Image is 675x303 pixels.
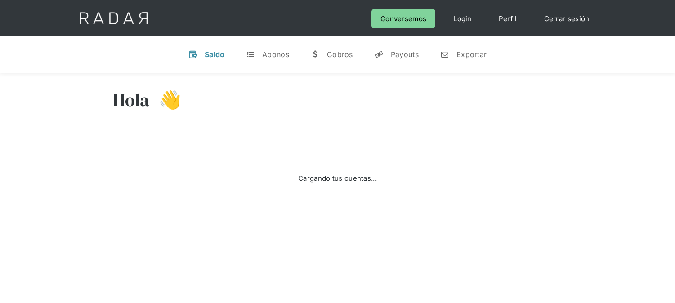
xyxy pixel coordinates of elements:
[371,9,435,28] a: Conversemos
[262,50,289,59] div: Abonos
[490,9,526,28] a: Perfil
[535,9,599,28] a: Cerrar sesión
[440,50,449,59] div: n
[188,50,197,59] div: v
[246,50,255,59] div: t
[375,50,384,59] div: y
[298,172,377,184] div: Cargando tus cuentas...
[391,50,419,59] div: Payouts
[327,50,353,59] div: Cobros
[205,50,225,59] div: Saldo
[456,50,487,59] div: Exportar
[311,50,320,59] div: w
[150,89,181,111] h3: 👋
[444,9,481,28] a: Login
[113,89,150,111] h3: Hola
